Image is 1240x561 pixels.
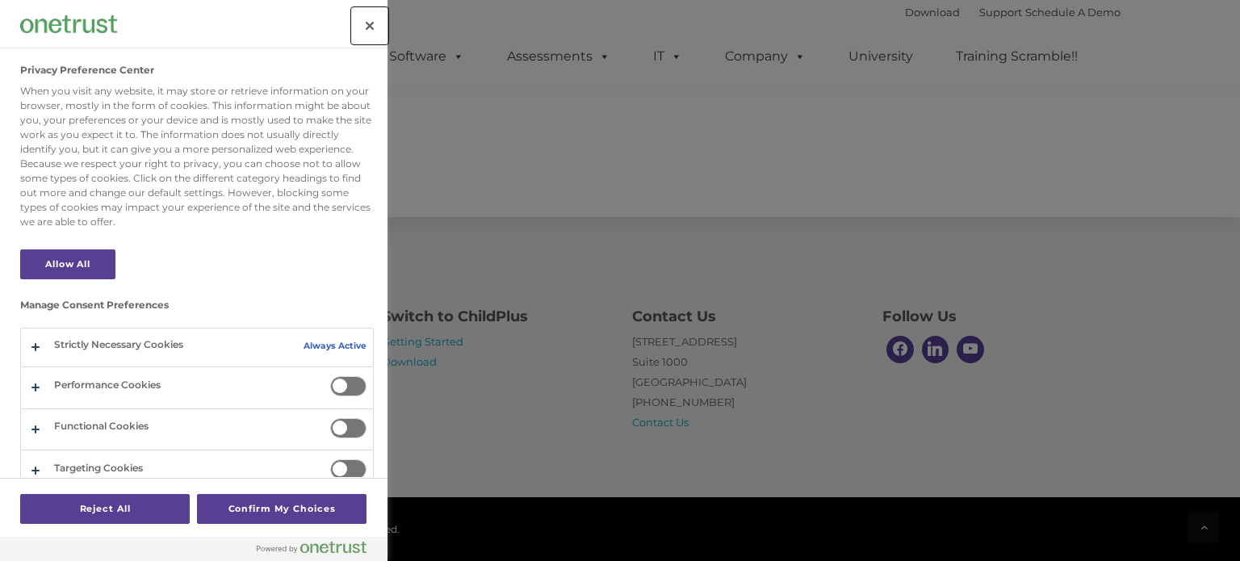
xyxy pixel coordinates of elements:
[20,8,117,40] div: Company Logo
[224,173,293,185] span: Phone number
[20,249,115,279] button: Allow All
[224,107,274,119] span: Last name
[257,541,367,554] img: Powered by OneTrust Opens in a new Tab
[20,84,374,229] div: When you visit any website, it may store or retrieve information on your browser, mostly in the f...
[20,299,374,319] h3: Manage Consent Preferences
[20,15,117,32] img: Company Logo
[20,65,154,76] h2: Privacy Preference Center
[352,8,387,44] button: Close
[197,494,367,524] button: Confirm My Choices
[257,541,379,561] a: Powered by OneTrust Opens in a new Tab
[20,494,190,524] button: Reject All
